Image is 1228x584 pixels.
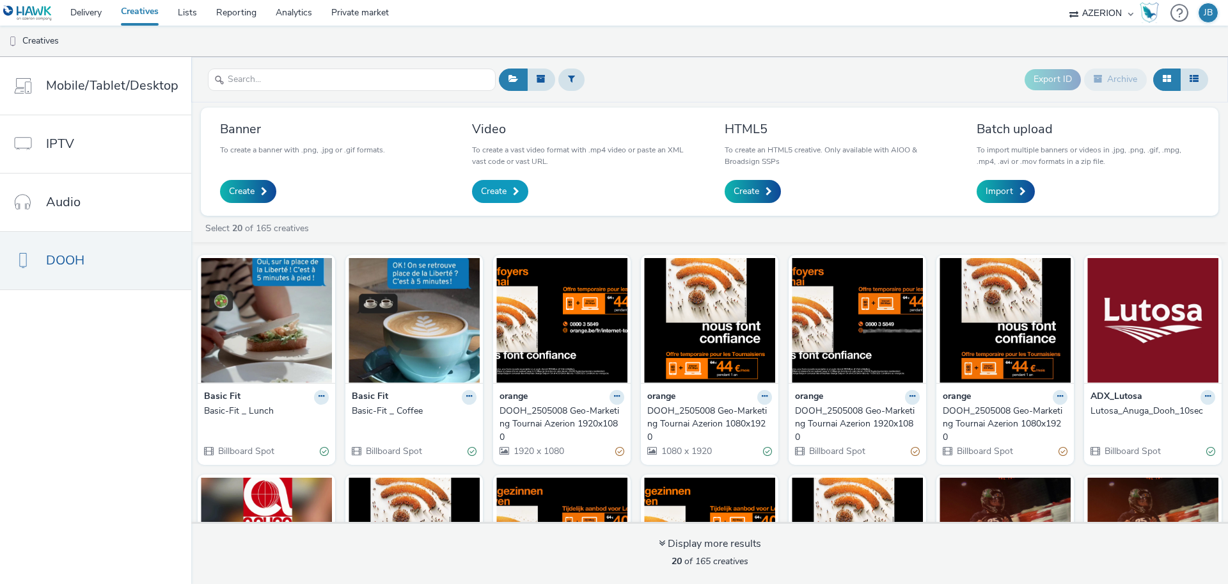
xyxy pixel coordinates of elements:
p: To create a vast video format with .mp4 video or paste an XML vast code or vast URL. [472,144,695,167]
span: Create [734,185,759,198]
button: Table [1180,69,1208,90]
div: Partially valid [615,445,624,458]
span: Create [481,185,507,198]
strong: orange [943,390,971,405]
h3: Banner [220,120,385,138]
div: DOOH_2505008 Geo-Marketing Tournai Azerion 1920x1080 [795,405,915,444]
div: Partially valid [911,445,920,458]
strong: ADX_Lutosa [1090,390,1142,405]
a: DOOH_2505008 Geo-Marketing Tournai Azerion 1920x1080 [500,405,624,444]
button: Grid [1153,69,1181,90]
a: Create [472,180,528,203]
h3: HTML5 [725,120,947,138]
input: Search... [208,69,496,91]
a: Hawk Academy [1140,3,1164,23]
a: Select of 165 creatives [204,222,314,234]
span: Billboard Spot [217,445,274,457]
span: of 165 creatives [672,555,748,567]
span: 1920 x 1080 [512,445,564,457]
img: DOOH_2505008 Geo-Marketing Tournai Azerion 1080x1920 visual [644,258,775,383]
span: Billboard Spot [808,445,865,457]
span: Billboard Spot [1103,445,1161,457]
span: Import [986,185,1013,198]
strong: orange [647,390,675,405]
span: Billboard Spot [365,445,422,457]
strong: 20 [232,222,242,234]
img: Hawk Academy [1140,3,1159,23]
img: DOOH_2505008 Geo-Marketing Tournai Azerion 1920x1080 visual [792,258,923,383]
a: Create [220,180,276,203]
span: Audio [46,193,81,211]
strong: Basic Fit [352,390,388,405]
p: To create a banner with .png, .jpg or .gif formats. [220,144,385,156]
a: DOOH_2505008 Geo-Marketing Tournai Azerion 1080x1920 [943,405,1067,444]
div: Basic-Fit _ Lunch [204,405,324,418]
strong: orange [795,390,823,405]
a: Basic-Fit _ Lunch [204,405,329,418]
img: DOOH_2505008 Geo-Marketing Tournai Azerion 1920x1080 visual [496,258,627,383]
span: Billboard Spot [956,445,1013,457]
p: To create an HTML5 creative. Only available with AIOO & Broadsign SSPs [725,144,947,167]
img: Basic-Fit _ Lunch visual [201,258,332,383]
span: Mobile/Tablet/Desktop [46,76,178,95]
img: Lutosa_Anuga_Dooh_10sec visual [1087,258,1218,383]
div: Partially valid [1059,445,1067,458]
div: Basic-Fit _ Coffee [352,405,471,418]
div: Valid [468,445,476,458]
img: Basic-Fit _ Coffee visual [349,258,480,383]
a: DOOH_2505008 Geo-Marketing Tournai Azerion 1920x1080 [795,405,920,444]
a: Lutosa_Anuga_Dooh_10sec [1090,405,1215,418]
div: DOOH_2505008 Geo-Marketing Tournai Azerion 1920x1080 [500,405,619,444]
span: Create [229,185,255,198]
p: To import multiple banners or videos in .jpg, .png, .gif, .mpg, .mp4, .avi or .mov formats in a z... [977,144,1199,167]
img: dooh [6,35,19,48]
h3: Batch upload [977,120,1199,138]
div: DOOH_2505008 Geo-Marketing Tournai Azerion 1080x1920 [943,405,1062,444]
a: DOOH_2505008 Geo-Marketing Tournai Azerion 1080x1920 [647,405,772,444]
div: JB [1204,3,1213,22]
div: Valid [763,445,772,458]
a: Create [725,180,781,203]
a: Basic-Fit _ Coffee [352,405,476,418]
strong: 20 [672,555,682,567]
div: DOOH_2505008 Geo-Marketing Tournai Azerion 1080x1920 [647,405,767,444]
span: IPTV [46,134,74,153]
button: Export ID [1025,69,1081,90]
div: Valid [320,445,329,458]
div: Display more results [659,537,761,551]
span: 1080 x 1920 [660,445,712,457]
span: DOOH [46,251,84,270]
button: Archive [1084,69,1147,90]
strong: Basic Fit [204,390,240,405]
div: Valid [1206,445,1215,458]
div: Lutosa_Anuga_Dooh_10sec [1090,405,1210,418]
h3: Video [472,120,695,138]
strong: orange [500,390,528,405]
img: undefined Logo [3,5,52,21]
img: DOOH_2505008 Geo-Marketing Tournai Azerion 1080x1920 visual [940,258,1071,383]
a: Import [977,180,1035,203]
